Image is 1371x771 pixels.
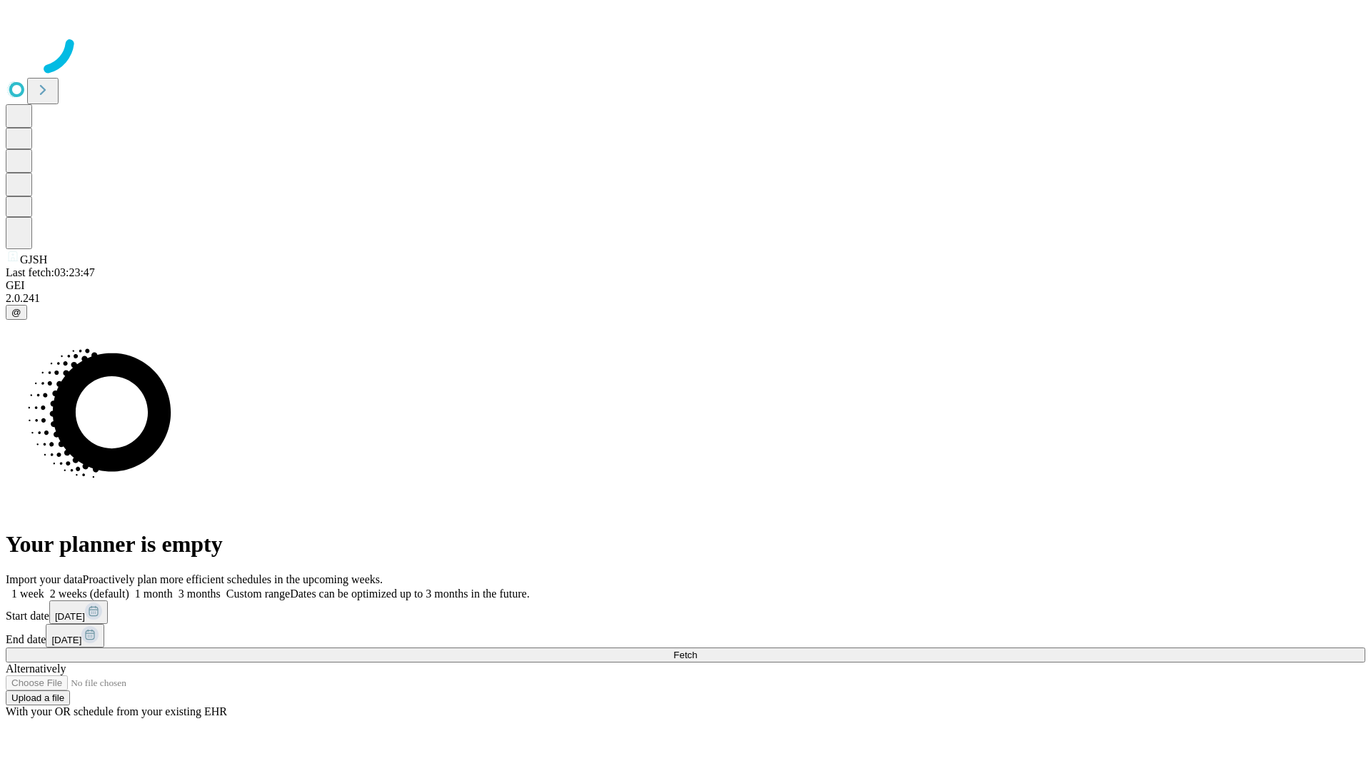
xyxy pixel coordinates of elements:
[6,662,66,675] span: Alternatively
[46,624,104,647] button: [DATE]
[6,705,227,717] span: With your OR schedule from your existing EHR
[179,588,221,600] span: 3 months
[11,307,21,318] span: @
[51,635,81,645] span: [DATE]
[135,588,173,600] span: 1 month
[6,531,1365,558] h1: Your planner is empty
[49,600,108,624] button: [DATE]
[6,266,95,278] span: Last fetch: 03:23:47
[673,650,697,660] span: Fetch
[55,611,85,622] span: [DATE]
[6,305,27,320] button: @
[290,588,529,600] span: Dates can be optimized up to 3 months in the future.
[6,292,1365,305] div: 2.0.241
[50,588,129,600] span: 2 weeks (default)
[83,573,383,585] span: Proactively plan more efficient schedules in the upcoming weeks.
[6,690,70,705] button: Upload a file
[6,573,83,585] span: Import your data
[6,279,1365,292] div: GEI
[226,588,290,600] span: Custom range
[6,647,1365,662] button: Fetch
[6,600,1365,624] div: Start date
[20,253,47,266] span: GJSH
[11,588,44,600] span: 1 week
[6,624,1365,647] div: End date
